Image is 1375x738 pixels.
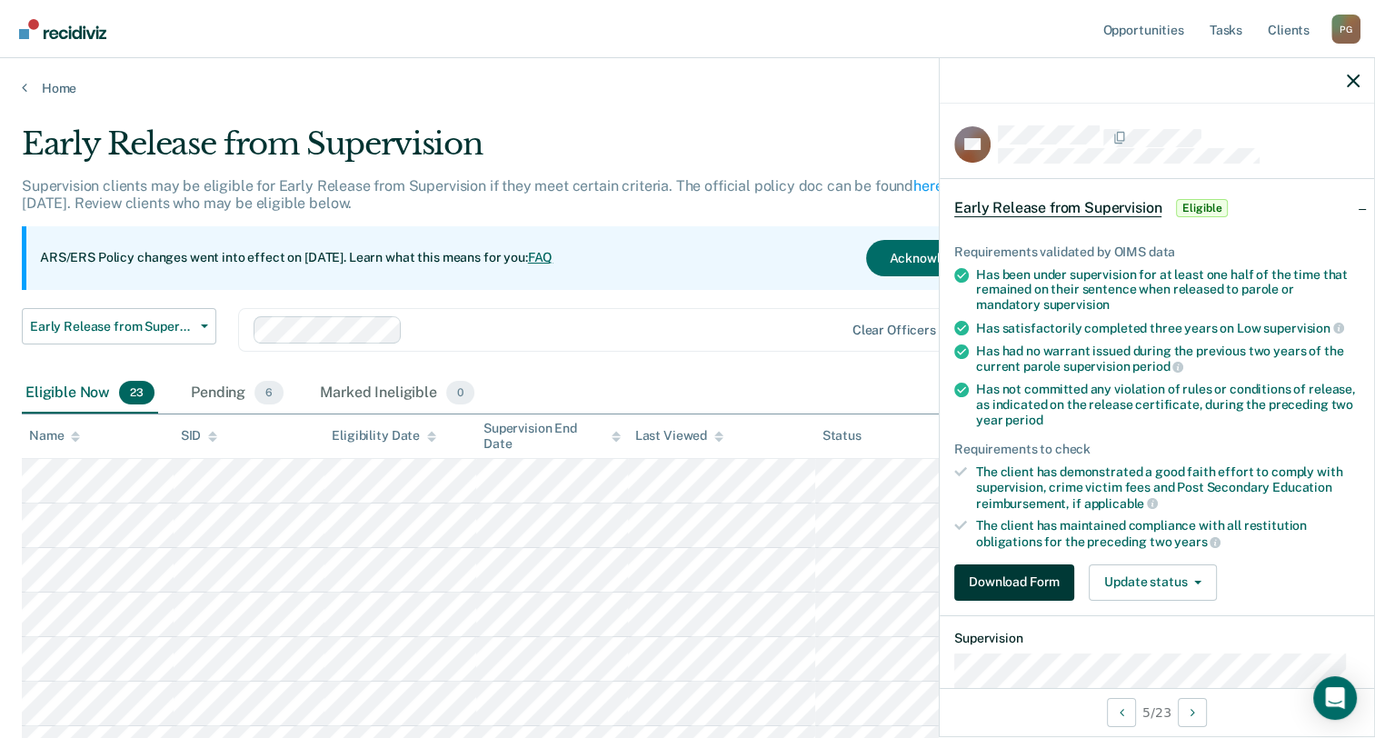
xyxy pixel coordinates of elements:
[954,564,1074,601] button: Download Form
[119,381,154,404] span: 23
[22,177,1001,212] p: Supervision clients may be eligible for Early Release from Supervision if they meet certain crite...
[852,323,936,338] div: Clear officers
[976,518,1360,549] div: The client has maintained compliance with all restitution obligations for the preceding two
[913,177,942,194] a: here
[1132,359,1183,374] span: period
[316,374,478,414] div: Marked Ineligible
[976,320,1360,336] div: Has satisfactorily completed three years on Low
[187,374,287,414] div: Pending
[954,442,1360,457] div: Requirements to check
[1174,534,1221,549] span: years
[528,250,553,264] a: FAQ
[1176,199,1228,217] span: Eligible
[19,19,106,39] img: Recidiviz
[940,179,1374,237] div: Early Release from SupervisionEligible
[954,199,1161,217] span: Early Release from Supervision
[22,80,1353,96] a: Home
[332,428,436,444] div: Eligibility Date
[976,464,1360,511] div: The client has demonstrated a good faith effort to comply with supervision, crime victim fees and...
[1313,676,1357,720] div: Open Intercom Messenger
[1263,321,1343,335] span: supervision
[1089,564,1217,601] button: Update status
[1107,698,1136,727] button: Previous Opportunity
[40,249,553,267] p: ARS/ERS Policy changes went into effect on [DATE]. Learn what this means for you:
[22,125,1053,177] div: Early Release from Supervision
[822,428,862,444] div: Status
[1005,413,1042,427] span: period
[866,240,1039,276] button: Acknowledge & Close
[1331,15,1360,44] button: Profile dropdown button
[635,428,723,444] div: Last Viewed
[954,244,1360,260] div: Requirements validated by OIMS data
[1331,15,1360,44] div: P G
[181,428,218,444] div: SID
[254,381,284,404] span: 6
[1178,698,1207,727] button: Next Opportunity
[976,344,1360,374] div: Has had no warrant issued during the previous two years of the current parole supervision
[1084,496,1158,511] span: applicable
[940,688,1374,736] div: 5 / 23
[446,381,474,404] span: 0
[29,428,80,444] div: Name
[1043,297,1110,312] span: supervision
[976,267,1360,313] div: Has been under supervision for at least one half of the time that remained on their sentence when...
[30,319,194,334] span: Early Release from Supervision
[954,631,1360,646] dt: Supervision
[22,374,158,414] div: Eligible Now
[483,421,621,452] div: Supervision End Date
[954,564,1081,601] a: Navigate to form link
[976,382,1360,427] div: Has not committed any violation of rules or conditions of release, as indicated on the release ce...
